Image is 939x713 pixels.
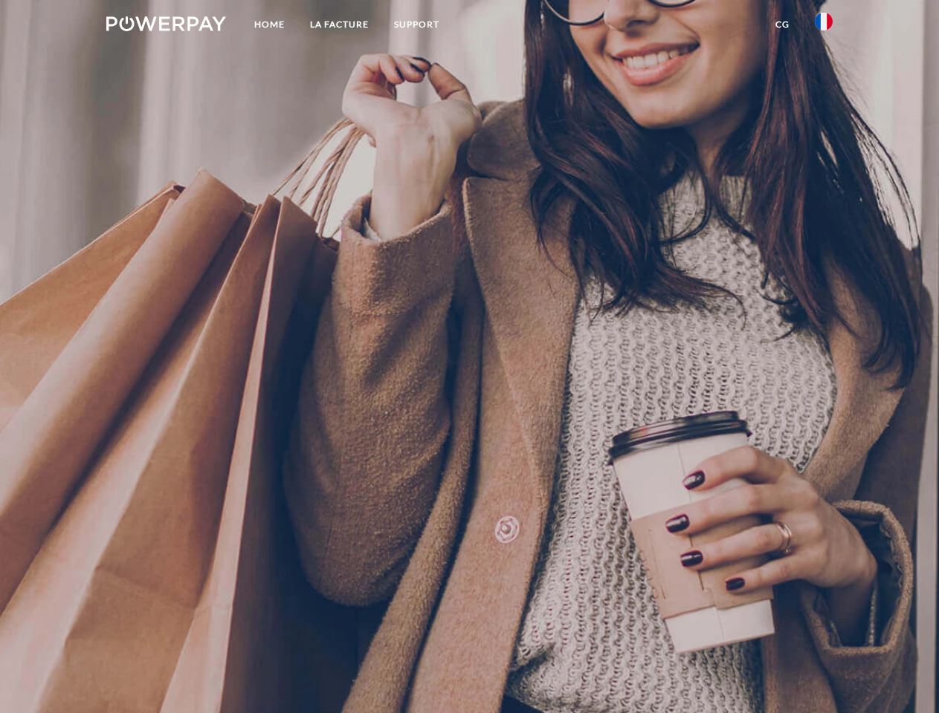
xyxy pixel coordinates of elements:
[297,11,381,38] a: LA FACTURE
[106,16,226,31] img: logo-powerpay-white.svg
[381,11,452,38] a: Support
[242,11,297,38] a: Home
[815,13,833,30] img: fr
[763,11,802,38] a: CG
